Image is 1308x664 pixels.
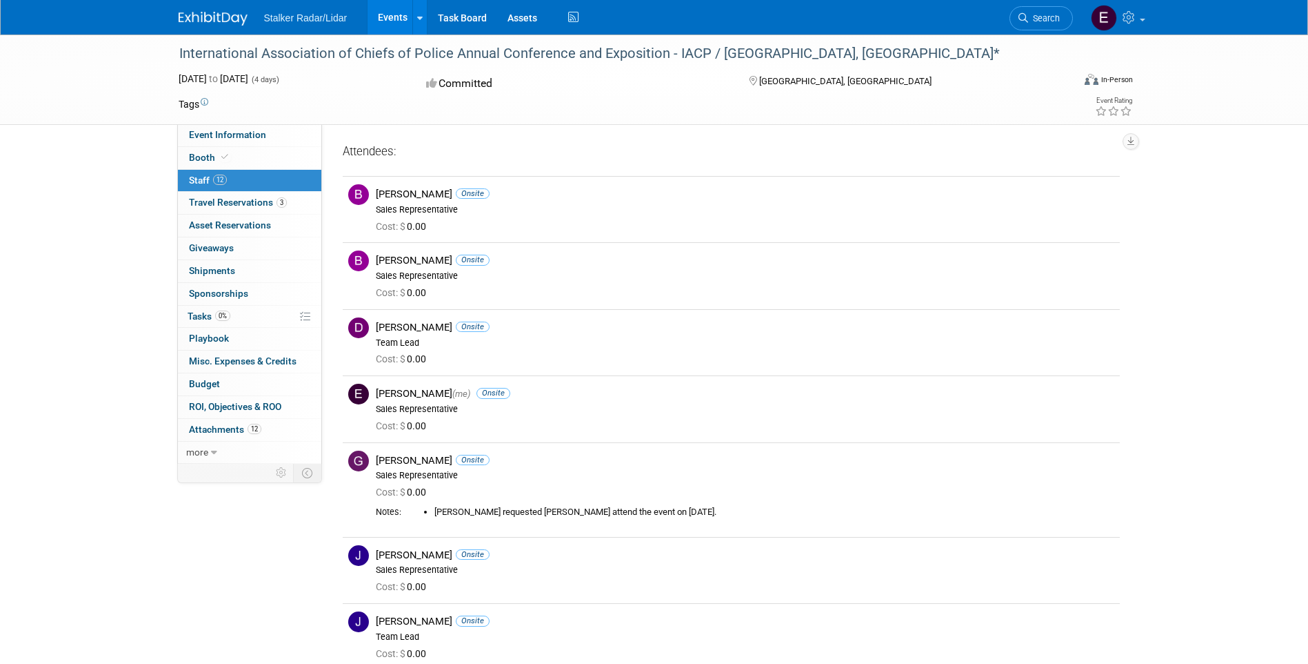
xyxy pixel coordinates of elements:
[1085,74,1098,85] img: Format-Inperson.png
[1091,5,1117,31] img: Eric Zastrow
[759,76,932,86] span: [GEOGRAPHIC_DATA], [GEOGRAPHIC_DATA]
[188,311,230,322] span: Tasks
[456,322,490,332] span: Onsite
[178,396,321,418] a: ROI, Objectives & ROO
[179,73,248,84] span: [DATE] [DATE]
[376,549,1114,562] div: [PERSON_NAME]
[189,333,229,344] span: Playbook
[248,424,261,434] span: 12
[178,283,321,305] a: Sponsorships
[456,549,490,560] span: Onsite
[376,271,1114,282] div: Sales Representative
[178,373,321,396] a: Budget
[348,184,369,205] img: B.jpg
[376,420,407,431] span: Cost: $
[178,351,321,373] a: Misc. Expenses & Credits
[376,188,1114,201] div: [PERSON_NAME]
[376,404,1114,415] div: Sales Representative
[376,287,432,298] span: 0.00
[1009,6,1073,30] a: Search
[376,353,407,364] span: Cost: $
[456,616,490,626] span: Onsite
[376,420,432,431] span: 0.00
[456,255,490,265] span: Onsite
[178,192,321,214] a: Travel Reservations3
[376,204,1114,215] div: Sales Representative
[189,401,281,412] span: ROI, Objectives & ROO
[456,188,490,199] span: Onsite
[207,73,220,84] span: to
[452,389,470,399] span: (me)
[476,388,510,398] span: Onsite
[178,328,321,350] a: Playbook
[376,454,1114,467] div: [PERSON_NAME]
[178,124,321,146] a: Event Information
[189,152,231,163] span: Booth
[434,507,1114,518] li: [PERSON_NAME] requested [PERSON_NAME] attend the event on [DATE].
[348,612,369,632] img: J.jpg
[178,442,321,464] a: more
[348,545,369,566] img: J.jpg
[189,288,248,299] span: Sponsorships
[178,170,321,192] a: Staff12
[189,242,234,253] span: Giveaways
[221,153,228,161] i: Booth reservation complete
[270,464,294,482] td: Personalize Event Tab Strip
[376,254,1114,267] div: [PERSON_NAME]
[189,129,266,140] span: Event Information
[376,648,432,659] span: 0.00
[376,321,1114,334] div: [PERSON_NAME]
[276,197,287,208] span: 3
[189,378,220,389] span: Budget
[456,455,490,465] span: Onsite
[186,447,208,458] span: more
[1028,13,1060,23] span: Search
[376,581,407,592] span: Cost: $
[376,338,1114,349] div: Team Lead
[213,175,227,185] span: 12
[348,451,369,471] img: G.jpg
[376,648,407,659] span: Cost: $
[376,287,407,298] span: Cost: $
[293,464,321,482] td: Toggle Event Tabs
[189,219,271,231] span: Asset Reservations
[376,487,432,498] span: 0.00
[178,419,321,441] a: Attachments12
[178,237,321,260] a: Giveaways
[178,215,321,237] a: Asset Reservations
[376,221,407,232] span: Cost: $
[376,632,1114,643] div: Team Lead
[174,41,1052,66] div: International Association of Chiefs of Police Annual Conference and Exposition - IACP / [GEOGRAPH...
[189,265,235,276] span: Shipments
[189,197,287,208] span: Travel Reservations
[376,221,432,232] span: 0.00
[376,565,1114,576] div: Sales Representative
[376,387,1114,400] div: [PERSON_NAME]
[178,306,321,328] a: Tasks0%
[189,424,261,435] span: Attachments
[189,355,296,367] span: Misc. Expenses & Credits
[215,311,230,321] span: 0%
[376,581,432,592] span: 0.00
[189,175,227,186] span: Staff
[422,72,727,96] div: Committed
[376,353,432,364] span: 0.00
[250,75,279,84] span: (4 days)
[343,144,1120,162] div: Attendees:
[376,487,407,498] span: Cost: $
[1100,75,1133,85] div: In-Person
[264,12,348,23] span: Stalker Radar/Lidar
[178,147,321,169] a: Booth
[179,12,248,26] img: ExhibitDay
[376,615,1114,628] div: [PERSON_NAME]
[376,470,1114,481] div: Sales Representative
[1095,97,1132,104] div: Event Rating
[376,507,401,518] div: Notes:
[179,97,208,111] td: Tags
[348,384,369,404] img: E.jpg
[992,72,1134,92] div: Event Format
[178,260,321,282] a: Shipments
[348,318,369,338] img: D.jpg
[348,251,369,271] img: B.jpg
